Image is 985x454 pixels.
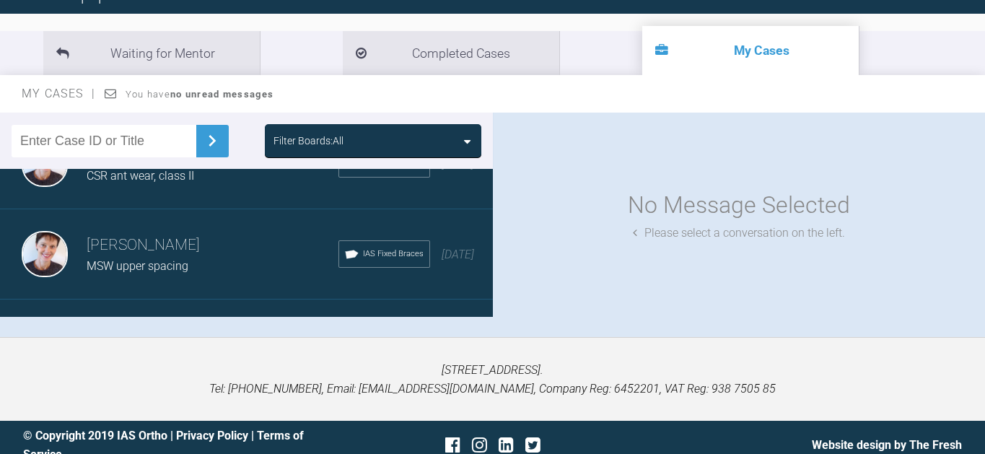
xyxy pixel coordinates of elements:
[633,224,845,243] div: Please select a conversation on the left.
[201,129,224,152] img: chevronRight.28bd32b0.svg
[87,259,188,273] span: MSW upper spacing
[87,169,194,183] span: CSR ant wear, class II
[812,438,962,452] a: Website design by The Fresh
[442,248,474,261] span: [DATE]
[22,231,68,277] img: Kirsten Andersen
[43,31,260,75] li: Waiting for Mentor
[363,248,424,261] span: IAS Fixed Braces
[170,89,273,100] strong: no unread messages
[628,187,850,224] div: No Message Selected
[642,26,859,75] li: My Cases
[343,31,559,75] li: Completed Cases
[126,89,273,100] span: You have
[273,133,343,149] div: Filter Boards: All
[87,233,338,258] h3: [PERSON_NAME]
[176,429,248,442] a: Privacy Policy
[22,87,96,100] span: My Cases
[12,125,196,157] input: Enter Case ID or Title
[442,157,474,171] span: [DATE]
[23,361,962,398] p: [STREET_ADDRESS]. Tel: [PHONE_NUMBER], Email: [EMAIL_ADDRESS][DOMAIN_NAME], Company Reg: 6452201,...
